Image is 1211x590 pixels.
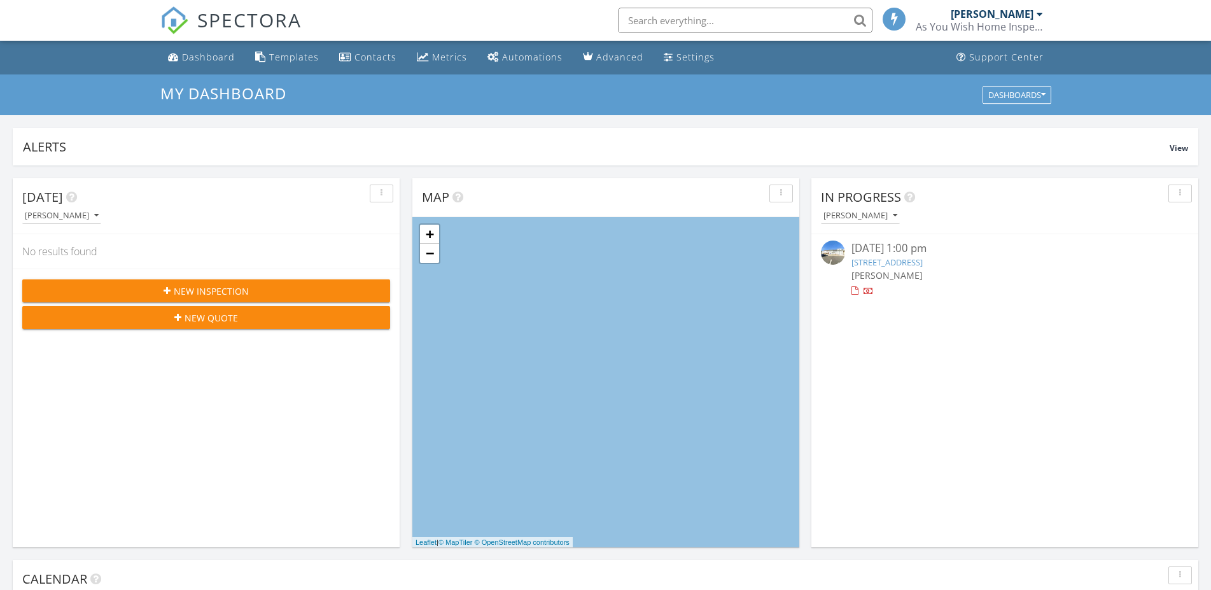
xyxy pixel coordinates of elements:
button: New Quote [22,306,390,329]
div: Dashboards [988,90,1046,99]
span: View [1170,143,1188,153]
a: Advanced [578,46,648,69]
div: [DATE] 1:00 pm [851,241,1158,256]
a: Templates [250,46,324,69]
div: As You Wish Home Inspection LLC [916,20,1043,33]
div: Settings [676,51,715,63]
a: © MapTiler [438,538,473,546]
span: My Dashboard [160,83,286,104]
img: 9565336%2Fcover_photos%2FdIVAuLgQErUHsvy4BaYs%2Fsmall.jpeg [821,241,845,265]
a: Metrics [412,46,472,69]
div: | [412,537,573,548]
span: [PERSON_NAME] [851,269,923,281]
a: Contacts [334,46,402,69]
div: Automations [502,51,563,63]
div: [PERSON_NAME] [25,211,99,220]
div: No results found [13,234,400,269]
a: [STREET_ADDRESS] [851,256,923,268]
input: Search everything... [618,8,872,33]
button: [PERSON_NAME] [22,207,101,225]
div: Advanced [596,51,643,63]
button: New Inspection [22,279,390,302]
div: Alerts [23,138,1170,155]
div: [PERSON_NAME] [951,8,1033,20]
span: Calendar [22,570,87,587]
div: Contacts [354,51,396,63]
span: In Progress [821,188,901,206]
div: [PERSON_NAME] [823,211,897,220]
span: SPECTORA [197,6,302,33]
a: Automations (Basic) [482,46,568,69]
a: Support Center [951,46,1049,69]
a: [DATE] 1:00 pm [STREET_ADDRESS] [PERSON_NAME] [821,241,1189,297]
a: Zoom in [420,225,439,244]
a: © OpenStreetMap contributors [475,538,570,546]
div: Dashboard [182,51,235,63]
span: [DATE] [22,188,63,206]
span: New Inspection [174,284,249,298]
a: SPECTORA [160,17,302,44]
a: Leaflet [416,538,437,546]
a: Dashboard [163,46,240,69]
span: Map [422,188,449,206]
span: New Quote [185,311,238,325]
div: Templates [269,51,319,63]
img: The Best Home Inspection Software - Spectora [160,6,188,34]
div: Metrics [432,51,467,63]
a: Zoom out [420,244,439,263]
div: Support Center [969,51,1044,63]
a: Settings [659,46,720,69]
button: Dashboards [983,86,1051,104]
button: [PERSON_NAME] [821,207,900,225]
